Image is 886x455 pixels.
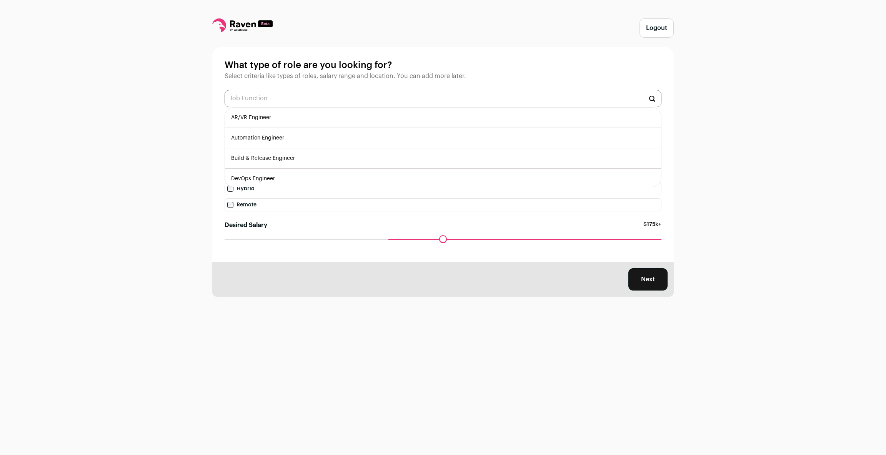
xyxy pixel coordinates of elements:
li: DevOps Engineer [225,169,661,189]
input: Remote [227,202,233,208]
button: Logout [640,18,674,38]
label: Desired Salary [225,221,267,230]
label: Remote [225,198,661,211]
p: Select criteria like types of roles, salary range and location. You can add more later. [225,71,661,81]
label: Hybrid [225,182,661,195]
li: Build & Release Engineer [225,148,661,169]
input: Job Function [225,90,661,107]
h1: What type of role are you looking for? [225,59,661,71]
input: Hybrid [227,186,233,192]
button: Next [628,268,668,291]
span: $175k+ [643,221,661,239]
li: Automation Engineer [225,128,661,148]
li: AR/VR Engineer [225,108,661,128]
